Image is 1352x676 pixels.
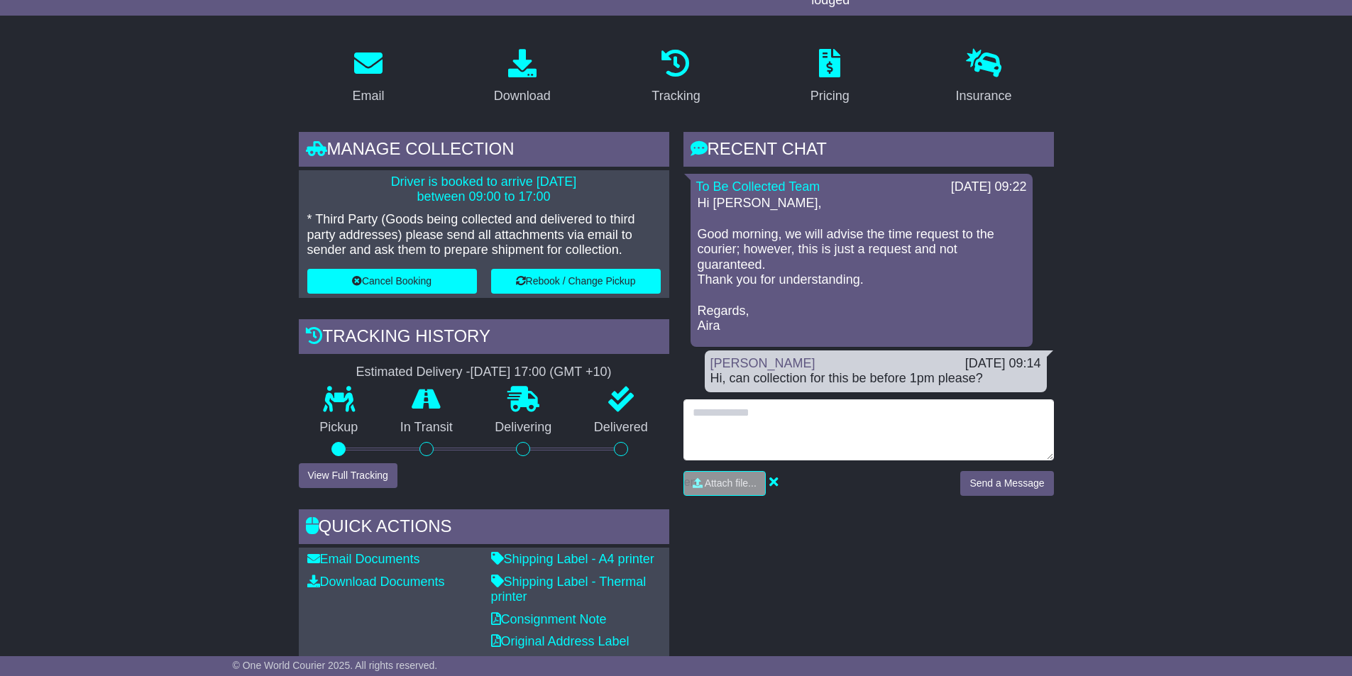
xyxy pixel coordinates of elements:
p: Delivering [474,420,573,436]
p: Hi [PERSON_NAME], Good morning, we will advise the time request to the courier; however, this is ... [698,196,1026,333]
a: Tracking [642,44,709,111]
a: Shipping Label - Thermal printer [491,575,647,604]
a: Consignment Note [491,612,607,626]
div: [DATE] 09:14 [965,356,1041,372]
button: Send a Message [960,471,1053,496]
p: Delivered [573,420,669,436]
div: Download [494,87,551,106]
div: Email [352,87,384,106]
div: [DATE] 17:00 (GMT +10) [471,365,612,380]
div: Tracking history [299,319,669,358]
a: Download Documents [307,575,445,589]
p: Pickup [299,420,380,436]
div: Estimated Delivery - [299,365,669,380]
a: Email Documents [307,552,420,566]
div: Pricing [810,87,850,106]
a: [PERSON_NAME] [710,356,815,370]
p: Driver is booked to arrive [DATE] between 09:00 to 17:00 [307,174,661,205]
a: Pricing [801,44,859,111]
div: [DATE] 09:22 [951,179,1027,195]
div: Hi, can collection for this be before 1pm please? [710,371,1041,387]
a: Shipping Label - A4 printer [491,552,654,566]
p: * Third Party (Goods being collected and delivered to third party addresses) please send all atta... [307,212,661,258]
p: In Transit [379,420,474,436]
div: RECENT CHAT [683,132,1054,170]
span: © One World Courier 2025. All rights reserved. [233,660,438,671]
button: Rebook / Change Pickup [491,269,661,294]
button: View Full Tracking [299,463,397,488]
a: Download [485,44,560,111]
a: Original Address Label [491,634,630,648]
div: Insurance [956,87,1012,106]
a: Email [343,44,393,111]
div: Quick Actions [299,509,669,548]
div: Tracking [652,87,700,106]
a: To Be Collected Team [696,179,820,194]
div: Manage collection [299,132,669,170]
a: Insurance [947,44,1021,111]
button: Cancel Booking [307,269,477,294]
